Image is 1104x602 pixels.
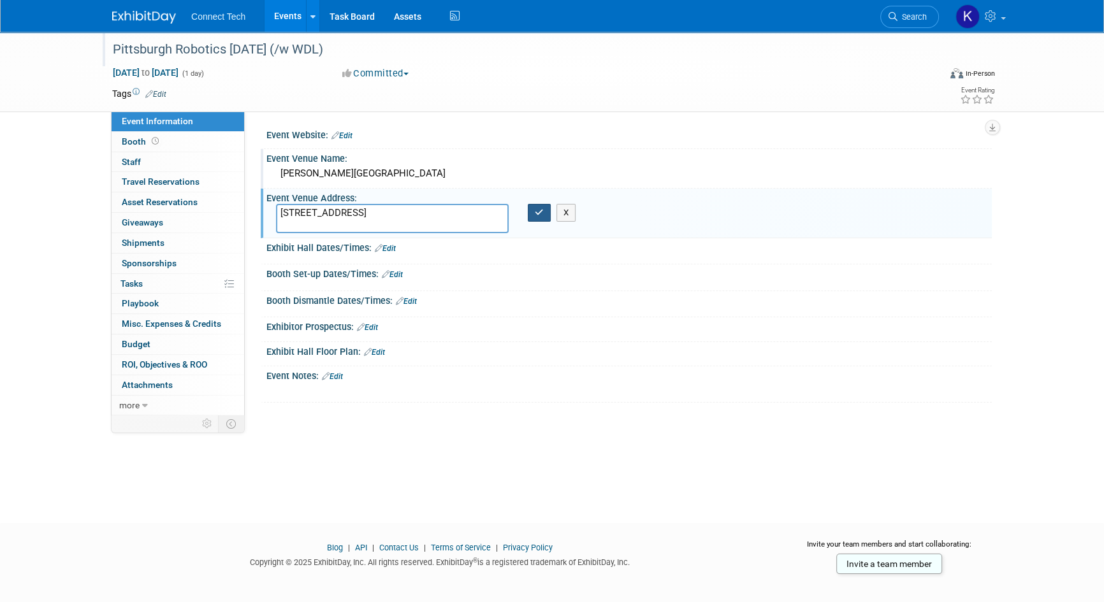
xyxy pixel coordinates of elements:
[355,543,367,552] a: API
[369,543,377,552] span: |
[338,67,414,80] button: Committed
[122,116,193,126] span: Event Information
[331,131,352,140] a: Edit
[196,415,219,432] td: Personalize Event Tab Strip
[112,67,179,78] span: [DATE] [DATE]
[219,415,245,432] td: Toggle Event Tabs
[112,294,244,313] a: Playbook
[322,372,343,381] a: Edit
[266,238,992,255] div: Exhibit Hall Dates/Times:
[266,366,992,383] div: Event Notes:
[950,68,963,78] img: Format-Inperson.png
[122,176,200,187] span: Travel Reservations
[345,543,353,552] span: |
[140,68,152,78] span: to
[119,400,140,410] span: more
[431,543,491,552] a: Terms of Service
[112,233,244,253] a: Shipments
[955,4,980,29] img: Kara Price
[503,543,553,552] a: Privacy Policy
[112,172,244,192] a: Travel Reservations
[396,297,417,306] a: Edit
[112,254,244,273] a: Sponsorships
[112,213,244,233] a: Giveaways
[266,149,992,165] div: Event Venue Name:
[122,319,221,329] span: Misc. Expenses & Credits
[266,125,992,142] div: Event Website:
[122,238,164,248] span: Shipments
[112,152,244,172] a: Staff
[112,192,244,212] a: Asset Reservations
[375,244,396,253] a: Edit
[112,375,244,395] a: Attachments
[112,111,244,131] a: Event Information
[266,317,992,334] div: Exhibitor Prospectus:
[122,217,163,227] span: Giveaways
[112,274,244,294] a: Tasks
[897,12,927,22] span: Search
[122,380,173,390] span: Attachments
[880,6,939,28] a: Search
[266,189,992,204] div: Event Venue Address:
[120,278,143,289] span: Tasks
[379,543,419,552] a: Contact Us
[493,543,501,552] span: |
[266,291,992,308] div: Booth Dismantle Dates/Times:
[473,557,477,564] sup: ®
[112,554,767,568] div: Copyright © 2025 ExhibitDay, Inc. All rights reserved. ExhibitDay is a registered trademark of Ex...
[960,87,994,94] div: Event Rating
[112,132,244,152] a: Booth
[191,11,245,22] span: Connect Tech
[122,157,141,167] span: Staff
[112,87,166,100] td: Tags
[122,136,161,147] span: Booth
[266,264,992,281] div: Booth Set-up Dates/Times:
[382,270,403,279] a: Edit
[122,298,159,308] span: Playbook
[149,136,161,146] span: Booth not reserved yet
[276,164,982,183] div: [PERSON_NAME][GEOGRAPHIC_DATA]
[112,355,244,375] a: ROI, Objectives & ROO
[112,314,244,334] a: Misc. Expenses & Credits
[122,197,198,207] span: Asset Reservations
[112,334,244,354] a: Budget
[357,323,378,332] a: Edit
[181,69,204,78] span: (1 day)
[145,90,166,99] a: Edit
[787,539,992,558] div: Invite your team members and start collaborating:
[421,543,429,552] span: |
[327,543,343,552] a: Blog
[122,258,177,268] span: Sponsorships
[965,69,995,78] div: In-Person
[122,339,150,349] span: Budget
[112,11,176,24] img: ExhibitDay
[122,359,207,369] span: ROI, Objectives & ROO
[364,348,385,357] a: Edit
[108,38,920,61] div: Pittsburgh Robotics [DATE] (/w WDL)
[836,554,942,574] a: Invite a team member
[266,342,992,359] div: Exhibit Hall Floor Plan:
[556,204,576,222] button: X
[112,396,244,415] a: more
[864,66,995,85] div: Event Format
